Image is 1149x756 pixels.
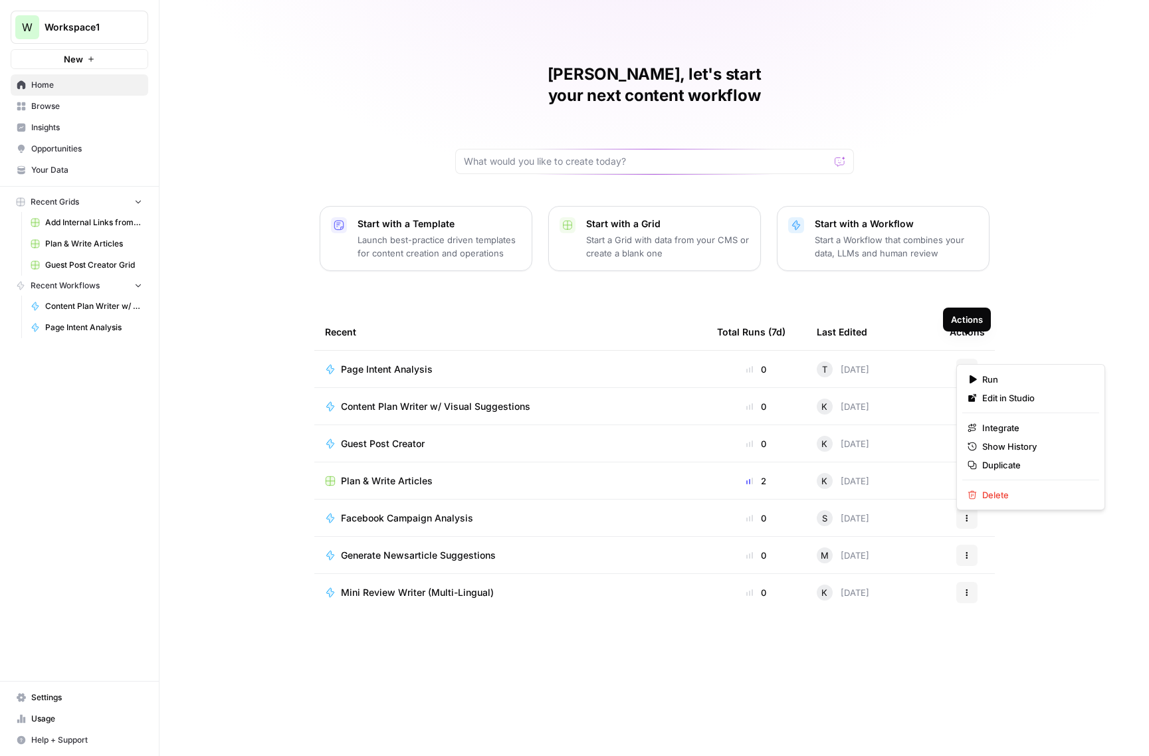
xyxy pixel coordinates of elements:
div: 2 [717,474,795,488]
span: Help + Support [31,734,142,746]
div: Recent [325,314,696,350]
span: Recent Grids [31,196,79,208]
span: Guest Post Creator [341,437,425,450]
p: Start with a Grid [586,217,750,231]
span: Edit in Studio [982,391,1089,405]
div: Total Runs (7d) [717,314,785,350]
p: Start a Workflow that combines your data, LLMs and human review [815,233,978,260]
a: Page Intent Analysis [325,363,696,376]
span: Mini Review Writer (Multi-Lingual) [341,586,494,599]
span: Page Intent Analysis [341,363,433,376]
a: Guest Post Creator Grid [25,254,148,276]
div: 0 [717,586,795,599]
a: Your Data [11,159,148,181]
div: 0 [717,400,795,413]
div: Last Edited [817,314,867,350]
span: K [821,586,827,599]
button: Start with a TemplateLaunch best-practice driven templates for content creation and operations [320,206,532,271]
div: 0 [717,549,795,562]
button: Start with a GridStart a Grid with data from your CMS or create a blank one [548,206,761,271]
a: Opportunities [11,138,148,159]
div: [DATE] [817,399,869,415]
span: Generate Newsarticle Suggestions [341,549,496,562]
input: What would you like to create today? [464,155,829,168]
span: K [821,474,827,488]
div: [DATE] [817,473,869,489]
span: S [822,512,827,525]
span: Usage [31,713,142,725]
a: Guest Post Creator [325,437,696,450]
span: W [22,19,33,35]
button: New [11,49,148,69]
a: Mini Review Writer (Multi-Lingual) [325,586,696,599]
span: Home [31,79,142,91]
a: Page Intent Analysis [25,317,148,338]
span: Workspace1 [45,21,125,34]
span: Plan & Write Articles [341,474,433,488]
span: Opportunities [31,143,142,155]
a: Add Internal Links from Knowledge Base [25,212,148,233]
a: Content Plan Writer w/ Visual Suggestions [25,296,148,317]
span: M [821,549,829,562]
span: Content Plan Writer w/ Visual Suggestions [341,400,530,413]
div: 0 [717,437,795,450]
div: [DATE] [817,547,869,563]
a: Browse [11,96,148,117]
div: [DATE] [817,361,869,377]
div: [DATE] [817,510,869,526]
p: Launch best-practice driven templates for content creation and operations [358,233,521,260]
div: [DATE] [817,585,869,601]
span: Insights [31,122,142,134]
span: Browse [31,100,142,112]
a: Content Plan Writer w/ Visual Suggestions [325,400,696,413]
p: Start a Grid with data from your CMS or create a blank one [586,233,750,260]
span: Your Data [31,164,142,176]
span: Content Plan Writer w/ Visual Suggestions [45,300,142,312]
a: Plan & Write Articles [25,233,148,254]
span: New [64,52,83,66]
span: Add Internal Links from Knowledge Base [45,217,142,229]
span: Duplicate [982,458,1089,472]
p: Start with a Template [358,217,521,231]
span: Show History [982,440,1089,453]
a: Generate Newsarticle Suggestions [325,549,696,562]
a: Settings [11,687,148,708]
p: Start with a Workflow [815,217,978,231]
span: Guest Post Creator Grid [45,259,142,271]
span: T [822,363,827,376]
div: 0 [717,512,795,525]
span: Integrate [982,421,1089,434]
span: Delete [982,488,1089,502]
span: Facebook Campaign Analysis [341,512,473,525]
a: Home [11,74,148,96]
button: Start with a WorkflowStart a Workflow that combines your data, LLMs and human review [777,206,990,271]
button: Recent Grids [11,192,148,212]
button: Help + Support [11,729,148,751]
h1: [PERSON_NAME], let's start your next content workflow [455,64,854,106]
div: [DATE] [817,436,869,452]
span: K [821,400,827,413]
div: 0 [717,363,795,376]
a: Plan & Write Articles [325,474,696,488]
span: Recent Workflows [31,280,100,292]
button: Workspace: Workspace1 [11,11,148,44]
span: Plan & Write Articles [45,238,142,250]
span: Page Intent Analysis [45,322,142,333]
span: K [821,437,827,450]
a: Facebook Campaign Analysis [325,512,696,525]
span: Run [982,373,1089,386]
div: Actions [950,314,985,350]
a: Usage [11,708,148,729]
button: Recent Workflows [11,276,148,296]
span: Settings [31,692,142,704]
a: Insights [11,117,148,138]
